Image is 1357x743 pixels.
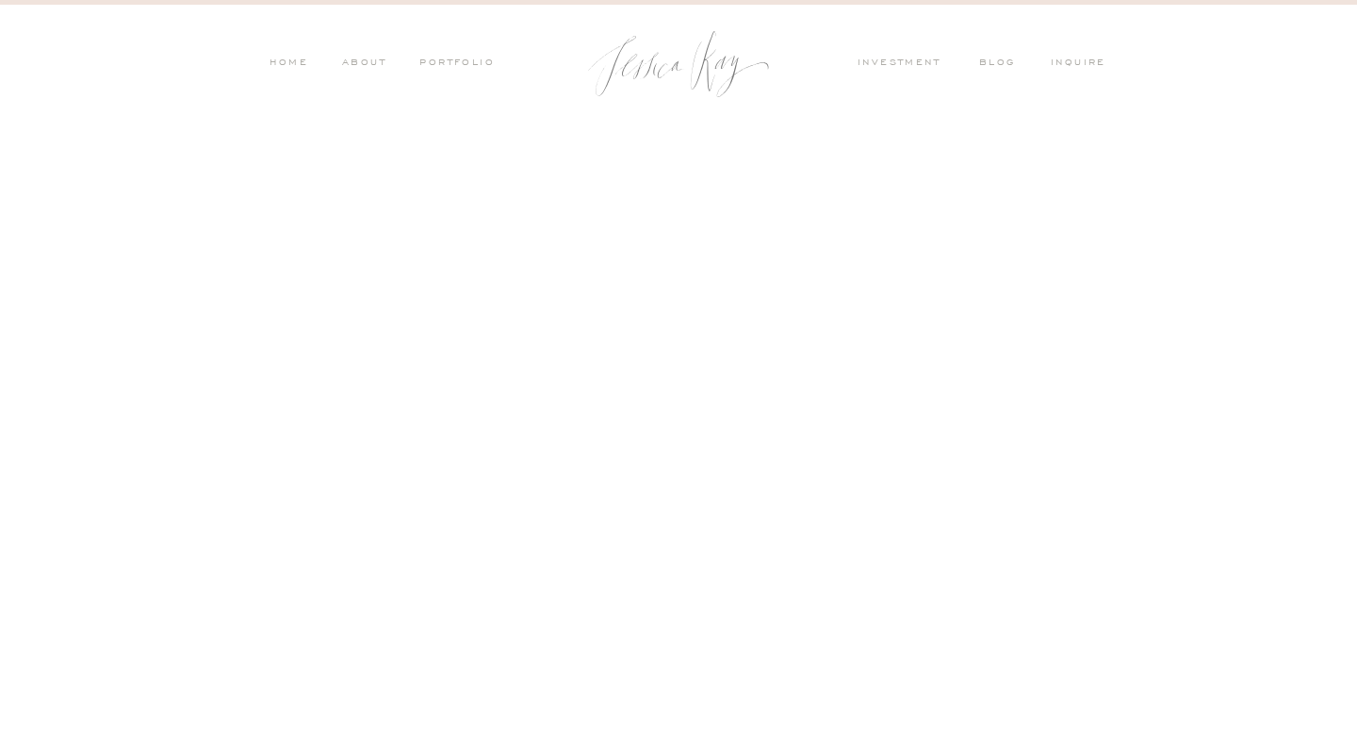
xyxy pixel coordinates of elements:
a: HOME [269,56,308,73]
a: inquire [1051,56,1115,73]
a: investment [858,56,950,73]
a: ABOUT [337,56,386,73]
a: blog [979,56,1028,73]
a: PORTFOLIO [417,56,495,73]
